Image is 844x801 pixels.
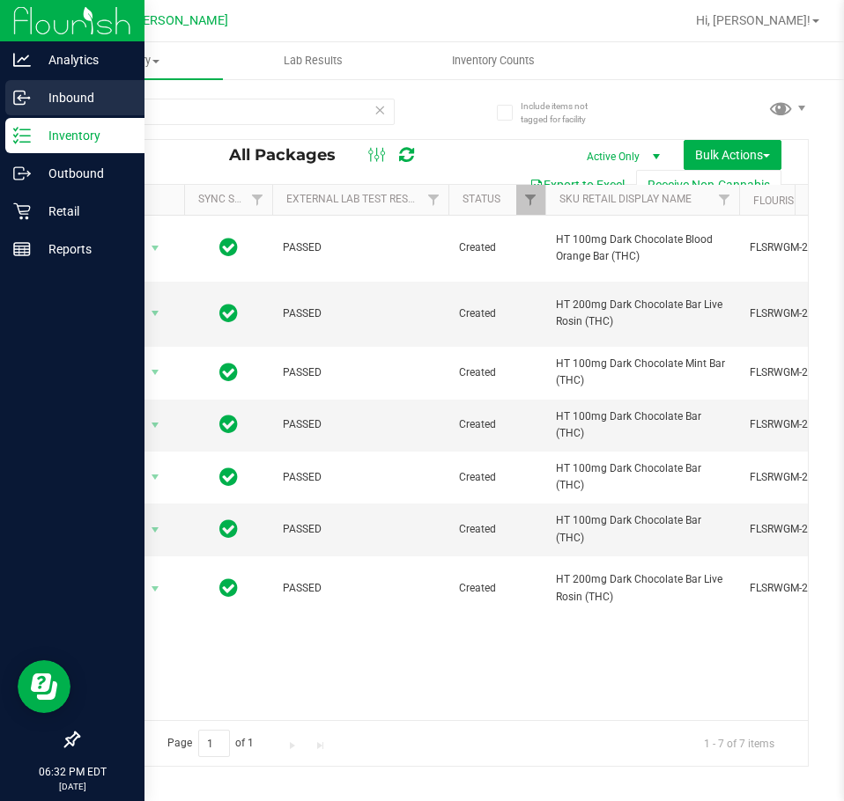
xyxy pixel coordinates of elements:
span: select [144,301,167,326]
p: Inventory [31,125,137,146]
button: Export to Excel [518,170,636,200]
span: Created [459,580,535,597]
span: PASSED [283,469,438,486]
span: HT 100mg Dark Chocolate Bar (THC) [556,408,729,442]
a: Filter [516,185,545,215]
input: Search Package ID, Item Name, SKU, Lot or Part Number... [78,99,395,125]
span: All Packages [229,145,353,165]
a: Inventory Counts [403,42,584,79]
span: PASSED [283,239,438,256]
span: Lab Results [260,53,366,69]
inline-svg: Inbound [13,89,31,107]
span: Created [459,521,535,538]
inline-svg: Outbound [13,165,31,182]
span: Created [459,239,535,256]
p: Inbound [31,87,137,108]
button: Bulk Actions [684,140,781,170]
a: Lab Results [223,42,403,79]
span: Hi, [PERSON_NAME]! [696,13,811,27]
p: Retail [31,201,137,222]
p: Analytics [31,49,137,70]
a: Filter [243,185,272,215]
span: HT 100mg Dark Chocolate Mint Bar (THC) [556,356,729,389]
span: PASSED [283,521,438,538]
p: 06:32 PM EDT [8,764,137,780]
inline-svg: Inventory [13,127,31,144]
span: In Sync [219,301,238,326]
span: PASSED [283,364,438,381]
span: Clear [374,99,386,121]
span: HT 100mg Dark Chocolate Blood Orange Bar (THC) [556,231,729,265]
a: Sync Status [198,193,266,205]
span: In Sync [219,235,238,260]
span: HT 100mg Dark Chocolate Bar (THC) [556,460,729,494]
span: In Sync [219,576,238,600]
span: HT 200mg Dark Chocolate Bar Live Rosin (THC) [556,571,729,605]
inline-svg: Retail [13,202,31,220]
inline-svg: Reports [13,240,31,258]
span: Include items not tagged for facility [521,99,609,126]
span: In Sync [219,465,238,489]
span: HT 200mg Dark Chocolate Bar Live Rosin (THC) [556,297,729,330]
span: Inventory Counts [428,53,559,69]
span: Page of 1 [152,730,269,757]
span: In Sync [219,360,238,385]
span: Created [459,416,535,433]
span: In Sync [219,517,238,541]
span: select [144,465,167,489]
a: Status [463,193,500,205]
span: [PERSON_NAME] [131,13,228,28]
span: PASSED [283,416,438,433]
span: HT 100mg Dark Chocolate Bar (THC) [556,512,729,546]
span: select [144,518,167,542]
span: select [144,360,167,385]
span: Created [459,364,535,381]
p: Outbound [31,163,137,184]
span: select [144,413,167,437]
span: 1 - 7 of 7 items [690,730,788,756]
a: External Lab Test Result [286,193,425,205]
span: select [144,577,167,601]
a: Filter [419,185,448,215]
a: SKU Retail Display Name [559,193,692,205]
span: Bulk Actions [695,148,770,162]
span: Created [459,305,535,322]
a: Filter [710,185,739,215]
span: select [144,236,167,261]
iframe: Resource center [18,660,70,713]
input: 1 [198,730,230,757]
button: Receive Non-Cannabis [636,170,781,200]
p: Reports [31,239,137,260]
inline-svg: Analytics [13,51,31,69]
span: Created [459,469,535,486]
span: PASSED [283,305,438,322]
p: [DATE] [8,780,137,793]
span: PASSED [283,580,438,597]
span: In Sync [219,412,238,437]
